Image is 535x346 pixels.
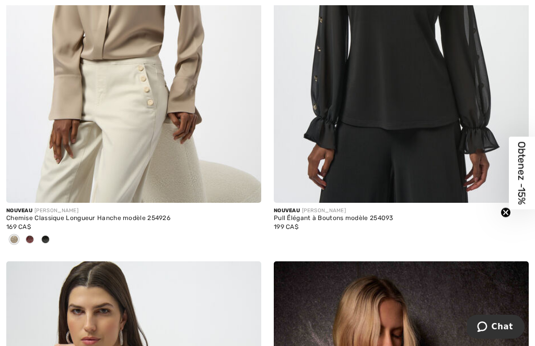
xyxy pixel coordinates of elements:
[467,315,525,341] iframe: Ouvre un widget dans lequel vous pouvez chatter avec l’un de nos agents
[274,207,529,215] div: [PERSON_NAME]
[6,223,31,230] span: 169 CA$
[6,207,32,214] span: Nouveau
[6,215,261,222] div: Chemise Classique Longueur Hanche modèle 254926
[274,207,300,214] span: Nouveau
[38,232,53,249] div: Black
[274,223,298,230] span: 199 CA$
[501,207,511,218] button: Close teaser
[6,232,22,249] div: Fawn
[274,215,529,222] div: Pull Élégant à Boutons modèle 254093
[516,142,528,205] span: Obtenez -15%
[6,207,261,215] div: [PERSON_NAME]
[509,137,535,210] div: Obtenez -15%Close teaser
[22,232,38,249] div: Deep cherry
